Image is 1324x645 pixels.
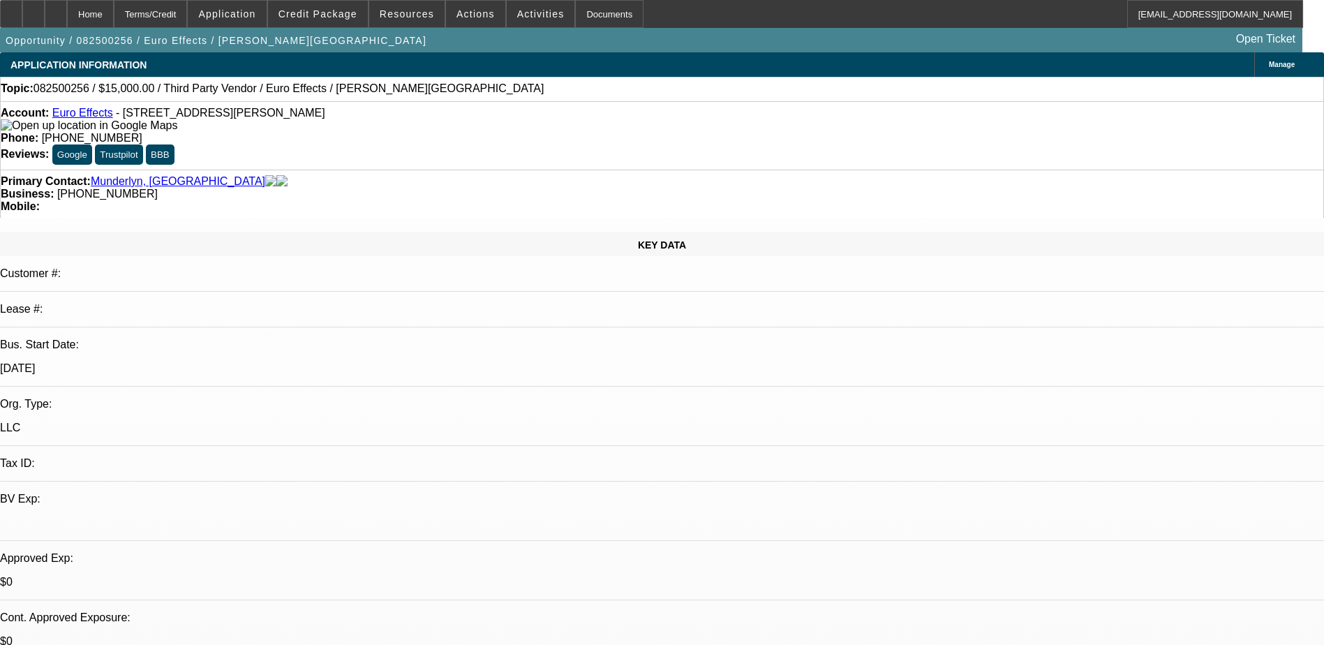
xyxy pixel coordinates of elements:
[95,144,142,165] button: Trustpilot
[188,1,266,27] button: Application
[456,8,495,20] span: Actions
[52,144,92,165] button: Google
[1230,27,1301,51] a: Open Ticket
[34,82,544,95] span: 082500256 / $15,000.00 / Third Party Vendor / Euro Effects / [PERSON_NAME][GEOGRAPHIC_DATA]
[57,188,158,200] span: [PHONE_NUMBER]
[278,8,357,20] span: Credit Package
[1,132,38,144] strong: Phone:
[116,107,325,119] span: - [STREET_ADDRESS][PERSON_NAME]
[198,8,255,20] span: Application
[1,200,40,212] strong: Mobile:
[507,1,575,27] button: Activities
[517,8,565,20] span: Activities
[380,8,434,20] span: Resources
[268,1,368,27] button: Credit Package
[1269,61,1295,68] span: Manage
[276,175,288,188] img: linkedin-icon.png
[42,132,142,144] span: [PHONE_NUMBER]
[369,1,445,27] button: Resources
[446,1,505,27] button: Actions
[1,175,91,188] strong: Primary Contact:
[1,107,49,119] strong: Account:
[1,82,34,95] strong: Topic:
[91,175,265,188] a: Munderlyn, [GEOGRAPHIC_DATA]
[52,107,113,119] a: Euro Effects
[146,144,174,165] button: BBB
[638,239,686,251] span: KEY DATA
[1,119,177,131] a: View Google Maps
[1,188,54,200] strong: Business:
[6,35,426,46] span: Opportunity / 082500256 / Euro Effects / [PERSON_NAME][GEOGRAPHIC_DATA]
[1,148,49,160] strong: Reviews:
[10,59,147,71] span: APPLICATION INFORMATION
[265,175,276,188] img: facebook-icon.png
[1,119,177,132] img: Open up location in Google Maps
